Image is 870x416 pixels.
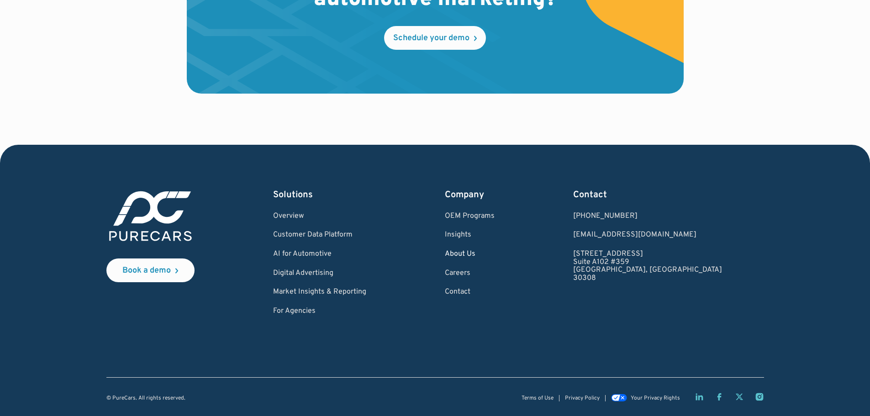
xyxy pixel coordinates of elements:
[445,288,495,296] a: Contact
[384,26,486,50] a: Schedule your demo
[106,258,195,282] a: Book a demo
[273,212,366,221] a: Overview
[273,189,366,201] div: Solutions
[735,392,744,401] a: Twitter X page
[573,231,722,239] a: Email us
[573,212,722,221] div: [PHONE_NUMBER]
[273,288,366,296] a: Market Insights & Reporting
[273,231,366,239] a: Customer Data Platform
[273,307,366,316] a: For Agencies
[573,250,722,282] a: [STREET_ADDRESS]Suite A102 #359[GEOGRAPHIC_DATA], [GEOGRAPHIC_DATA]30308
[695,392,704,401] a: LinkedIn page
[565,395,600,401] a: Privacy Policy
[445,212,495,221] a: OEM Programs
[573,189,722,201] div: Contact
[445,231,495,239] a: Insights
[273,250,366,258] a: AI for Automotive
[445,189,495,201] div: Company
[393,34,469,42] div: Schedule your demo
[522,395,554,401] a: Terms of Use
[273,269,366,278] a: Digital Advertising
[106,395,185,401] div: © PureCars. All rights reserved.
[122,267,171,275] div: Book a demo
[755,392,764,401] a: Instagram page
[445,250,495,258] a: About Us
[106,189,195,244] img: purecars logo
[715,392,724,401] a: Facebook page
[611,395,680,401] a: Your Privacy Rights
[445,269,495,278] a: Careers
[631,395,680,401] div: Your Privacy Rights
